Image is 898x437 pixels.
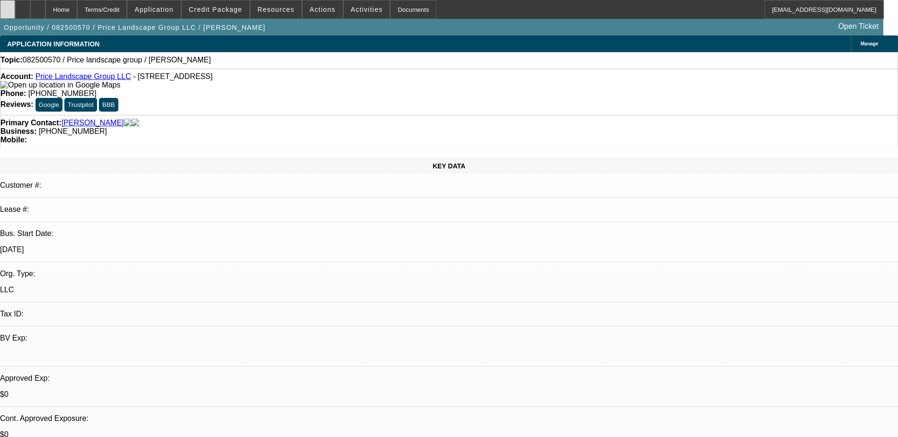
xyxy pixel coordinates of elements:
button: Actions [302,0,343,18]
a: View Google Maps [0,81,120,89]
strong: Topic: [0,56,23,64]
span: [PHONE_NUMBER] [39,127,107,135]
span: [PHONE_NUMBER] [28,89,97,97]
button: BBB [99,98,118,112]
img: Open up location in Google Maps [0,81,120,89]
span: - [STREET_ADDRESS] [133,72,213,80]
strong: Business: [0,127,36,135]
strong: Account: [0,72,33,80]
strong: Mobile: [0,136,27,144]
span: Application [134,6,173,13]
span: Actions [310,6,336,13]
span: Opportunity / 082500570 / Price Landscape Group LLC / [PERSON_NAME] [4,24,266,31]
strong: Reviews: [0,100,33,108]
img: facebook-icon.png [124,119,132,127]
a: [PERSON_NAME] [62,119,124,127]
span: Activities [351,6,383,13]
span: KEY DATA [433,162,465,170]
a: Price Landscape Group LLC [36,72,131,80]
a: Open Ticket [835,18,882,35]
img: linkedin-icon.png [132,119,139,127]
strong: Primary Contact: [0,119,62,127]
span: Credit Package [189,6,242,13]
span: APPLICATION INFORMATION [7,40,99,48]
span: 082500570 / Price landscape group / [PERSON_NAME] [23,56,211,64]
span: Manage [861,41,878,46]
button: Google [36,98,62,112]
button: Credit Package [182,0,249,18]
strong: Phone: [0,89,26,97]
button: Application [127,0,180,18]
button: Activities [344,0,390,18]
button: Resources [250,0,302,18]
button: Trustpilot [64,98,97,112]
span: Resources [258,6,294,13]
